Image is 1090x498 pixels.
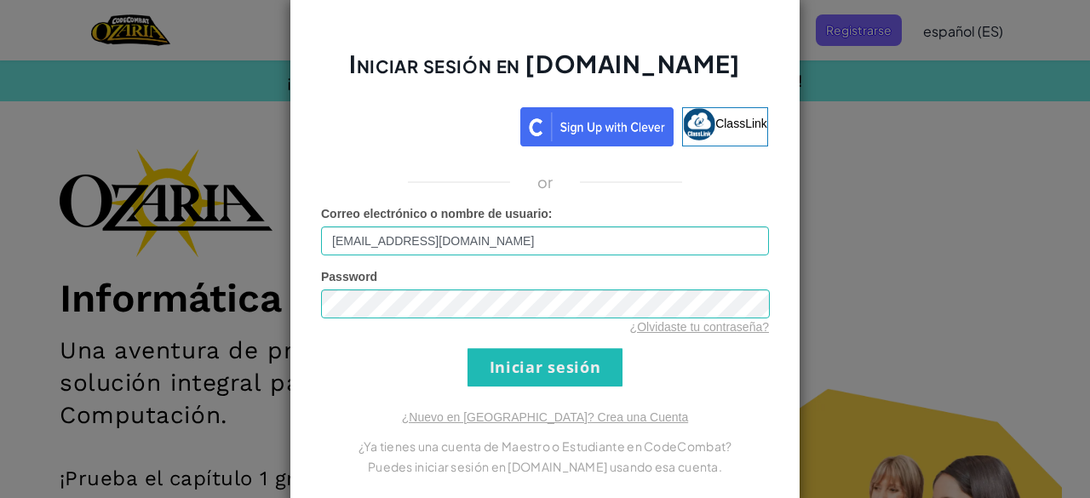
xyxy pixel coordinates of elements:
span: Password [321,270,377,283]
img: clever_sso_button@2x.png [520,107,674,146]
p: Puedes iniciar sesión en [DOMAIN_NAME] usando esa cuenta. [321,456,769,477]
input: Iniciar sesión [468,348,622,386]
iframe: Botón Iniciar sesión con Google [313,106,520,143]
a: ¿Olvidaste tu contraseña? [630,320,769,334]
h2: Iniciar sesión en [DOMAIN_NAME] [321,48,769,97]
p: or [537,172,554,192]
img: classlink-logo-small.png [683,108,715,140]
span: Correo electrónico o nombre de usuario [321,207,548,220]
p: ¿Ya tienes una cuenta de Maestro o Estudiante en CodeCombat? [321,436,769,456]
a: ¿Nuevo en [GEOGRAPHIC_DATA]? Crea una Cuenta [402,410,688,424]
span: ClassLink [715,116,767,129]
label: : [321,205,553,222]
